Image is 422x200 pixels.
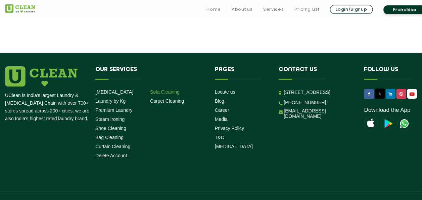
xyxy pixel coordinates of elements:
[5,92,90,123] p: UClean is India's largest Laundry & [MEDICAL_DATA] Chain with over 700+ stores spread across 200+...
[279,66,354,79] h4: Contact us
[381,117,394,130] img: playstoreicon.png
[232,5,252,13] a: About us
[150,89,180,95] a: Sofa Cleaning
[263,5,284,13] a: Services
[215,135,224,140] a: T&C
[5,4,35,13] img: UClean Laundry and Dry Cleaning
[284,100,326,105] a: [PHONE_NUMBER]
[95,116,125,122] a: Steam Ironing
[364,117,377,130] img: apple-icon.png
[364,107,410,113] a: Download the App
[284,108,354,119] a: [EMAIL_ADDRESS][DOMAIN_NAME]
[95,126,126,131] a: Shoe Cleaning
[215,116,228,122] a: Media
[215,98,224,104] a: Blog
[150,98,184,104] a: Carpet Cleaning
[215,66,269,79] h4: Pages
[5,66,78,87] img: logo.png
[95,98,126,104] a: Laundry by Kg
[215,126,244,131] a: Privacy Policy
[330,5,373,14] a: Login/Signup
[95,66,205,79] h4: Our Services
[95,144,130,149] a: Curtain Cleaning
[206,5,221,13] a: Home
[397,117,411,130] img: UClean Laundry and Dry Cleaning
[215,107,229,113] a: Career
[95,135,124,140] a: Bag Cleaning
[215,144,253,149] a: [MEDICAL_DATA]
[215,89,235,95] a: Locate us
[95,89,133,95] a: [MEDICAL_DATA]
[95,153,127,158] a: Delete Account
[294,5,319,13] a: Pricing List
[284,89,354,96] p: [STREET_ADDRESS]
[408,91,416,98] img: UClean Laundry and Dry Cleaning
[95,107,133,113] a: Premium Laundry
